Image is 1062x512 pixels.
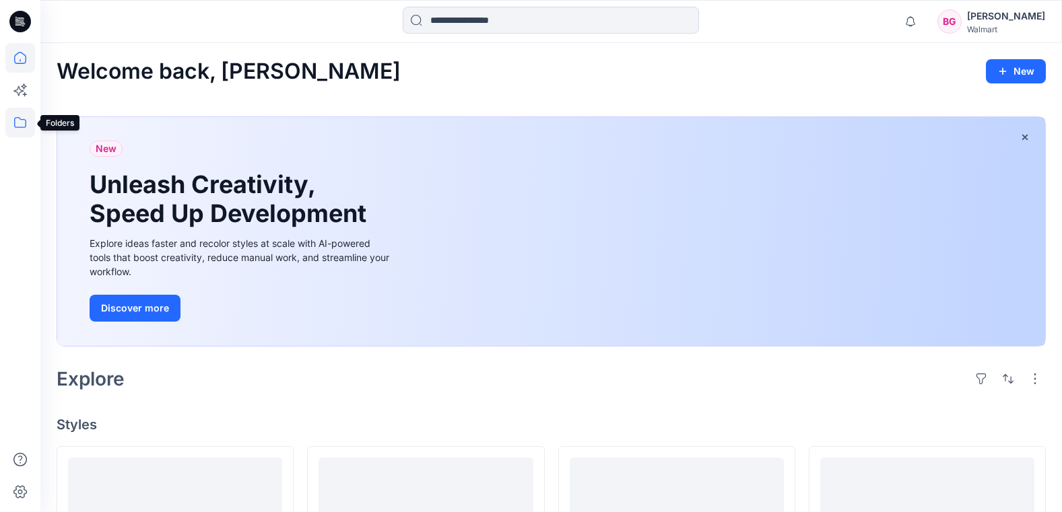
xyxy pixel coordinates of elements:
[937,9,962,34] div: BG
[90,295,180,322] button: Discover more
[57,368,125,390] h2: Explore
[96,141,117,157] span: New
[57,59,401,84] h2: Welcome back, [PERSON_NAME]
[90,236,393,279] div: Explore ideas faster and recolor styles at scale with AI-powered tools that boost creativity, red...
[57,416,1046,433] h4: Styles
[90,170,372,228] h1: Unleash Creativity, Speed Up Development
[967,8,1045,24] div: [PERSON_NAME]
[986,59,1046,83] button: New
[967,24,1045,34] div: Walmart
[90,295,393,322] a: Discover more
